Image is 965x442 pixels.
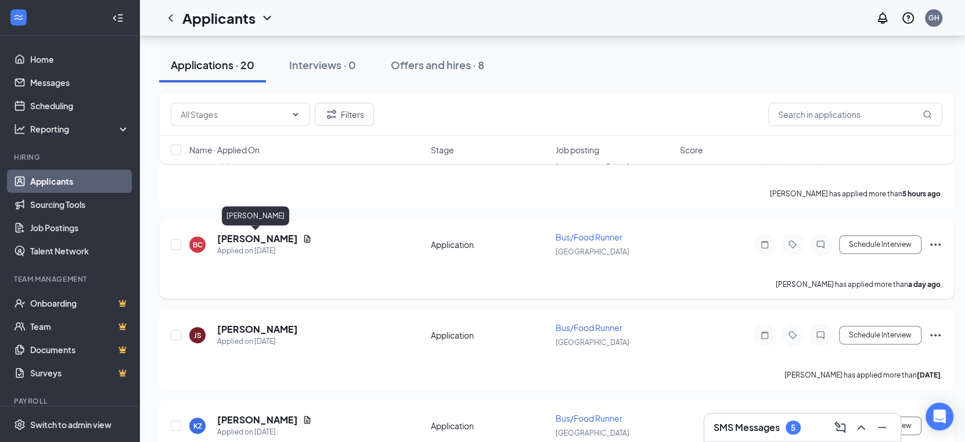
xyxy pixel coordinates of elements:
[431,329,548,341] div: Application
[30,123,130,135] div: Reporting
[14,396,127,406] div: Payroll
[928,328,942,342] svg: Ellipses
[758,330,772,340] svg: Note
[289,58,356,72] div: Interviews · 0
[30,94,129,117] a: Scheduling
[260,11,274,25] svg: ChevronDown
[30,315,129,338] a: TeamCrown
[833,421,847,434] svg: ComposeMessage
[776,279,942,289] p: [PERSON_NAME] has applied more than .
[839,326,921,344] button: Schedule Interview
[325,107,339,121] svg: Filter
[875,421,889,434] svg: Minimize
[217,414,298,426] h5: [PERSON_NAME]
[13,12,24,23] svg: WorkstreamLogo
[30,292,129,315] a: OnboardingCrown
[14,274,127,284] div: Team Management
[431,239,548,250] div: Application
[217,323,298,336] h5: [PERSON_NAME]
[908,280,941,289] b: a day ago
[555,338,629,347] span: [GEOGRAPHIC_DATA]
[839,235,921,254] button: Schedule Interview
[926,403,953,430] div: Open Intercom Messenger
[555,144,599,156] span: Job posting
[928,238,942,251] svg: Ellipses
[303,234,312,243] svg: Document
[193,421,202,431] div: KZ
[14,419,26,430] svg: Settings
[222,206,289,225] div: [PERSON_NAME]
[193,240,203,250] div: BC
[171,58,254,72] div: Applications · 20
[30,170,129,193] a: Applicants
[14,123,26,135] svg: Analysis
[30,361,129,384] a: SurveysCrown
[784,370,942,380] p: [PERSON_NAME] has applied more than .
[852,418,870,437] button: ChevronUp
[30,419,111,430] div: Switch to admin view
[303,415,312,425] svg: Document
[315,103,374,126] button: Filter Filters
[30,216,129,239] a: Job Postings
[189,144,260,156] span: Name · Applied On
[831,418,849,437] button: ComposeMessage
[902,189,941,198] b: 5 hours ago
[30,239,129,263] a: Talent Network
[14,152,127,162] div: Hiring
[291,110,300,119] svg: ChevronDown
[194,330,201,340] div: JS
[876,11,890,25] svg: Notifications
[555,413,622,423] span: Bus/Food Runner
[758,240,772,249] svg: Note
[217,245,312,257] div: Applied on [DATE]
[30,48,129,71] a: Home
[112,12,124,24] svg: Collapse
[555,232,622,242] span: Bus/Food Runner
[680,144,703,156] span: Score
[164,11,178,25] svg: ChevronLeft
[217,426,312,438] div: Applied on [DATE]
[873,418,891,437] button: Minimize
[917,371,941,379] b: [DATE]
[30,71,129,94] a: Messages
[555,247,629,256] span: [GEOGRAPHIC_DATA]
[30,338,129,361] a: DocumentsCrown
[182,8,255,28] h1: Applicants
[217,336,298,347] div: Applied on [DATE]
[791,423,795,433] div: 5
[770,189,942,199] p: [PERSON_NAME] has applied more than .
[901,11,915,25] svg: QuestionInfo
[714,421,780,434] h3: SMS Messages
[30,193,129,216] a: Sourcing Tools
[813,330,827,340] svg: ChatInactive
[786,330,800,340] svg: Tag
[813,240,827,249] svg: ChatInactive
[555,322,622,333] span: Bus/Food Runner
[768,103,942,126] input: Search in applications
[923,110,932,119] svg: MagnifyingGlass
[431,144,454,156] span: Stage
[854,421,868,434] svg: ChevronUp
[786,240,800,249] svg: Tag
[928,13,939,23] div: GH
[217,232,298,245] h5: [PERSON_NAME]
[431,420,548,432] div: Application
[181,108,286,121] input: All Stages
[555,429,629,437] span: [GEOGRAPHIC_DATA]
[391,58,484,72] div: Offers and hires · 8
